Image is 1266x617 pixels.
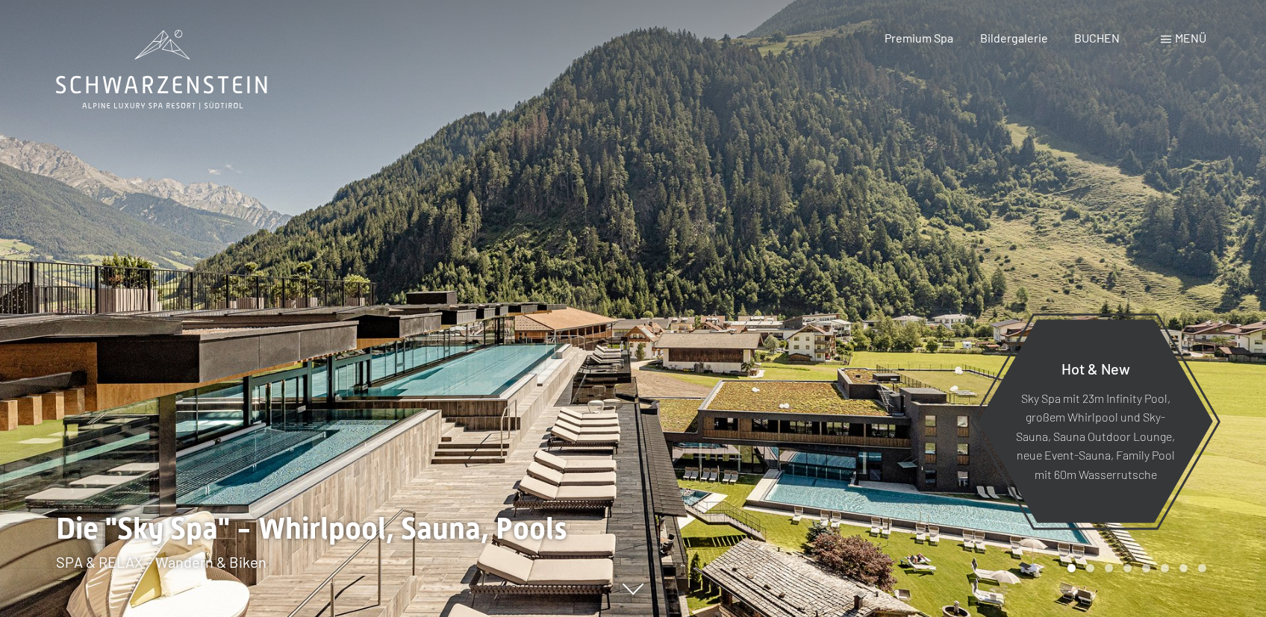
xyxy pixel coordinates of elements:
div: Carousel Page 7 [1179,564,1188,572]
div: Carousel Page 1 (Current Slide) [1067,564,1076,572]
span: Menü [1175,31,1206,45]
div: Carousel Page 2 [1086,564,1094,572]
a: Bildergalerie [980,31,1048,45]
div: Carousel Page 5 [1142,564,1150,572]
a: BUCHEN [1074,31,1120,45]
p: Sky Spa mit 23m Infinity Pool, großem Whirlpool und Sky-Sauna, Sauna Outdoor Lounge, neue Event-S... [1014,388,1176,483]
a: Premium Spa [885,31,953,45]
a: Hot & New Sky Spa mit 23m Infinity Pool, großem Whirlpool und Sky-Sauna, Sauna Outdoor Lounge, ne... [977,319,1214,524]
span: Hot & New [1061,359,1130,377]
div: Carousel Page 6 [1161,564,1169,572]
div: Carousel Page 3 [1105,564,1113,572]
div: Carousel Pagination [1062,564,1206,572]
div: Carousel Page 4 [1123,564,1132,572]
div: Carousel Page 8 [1198,564,1206,572]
